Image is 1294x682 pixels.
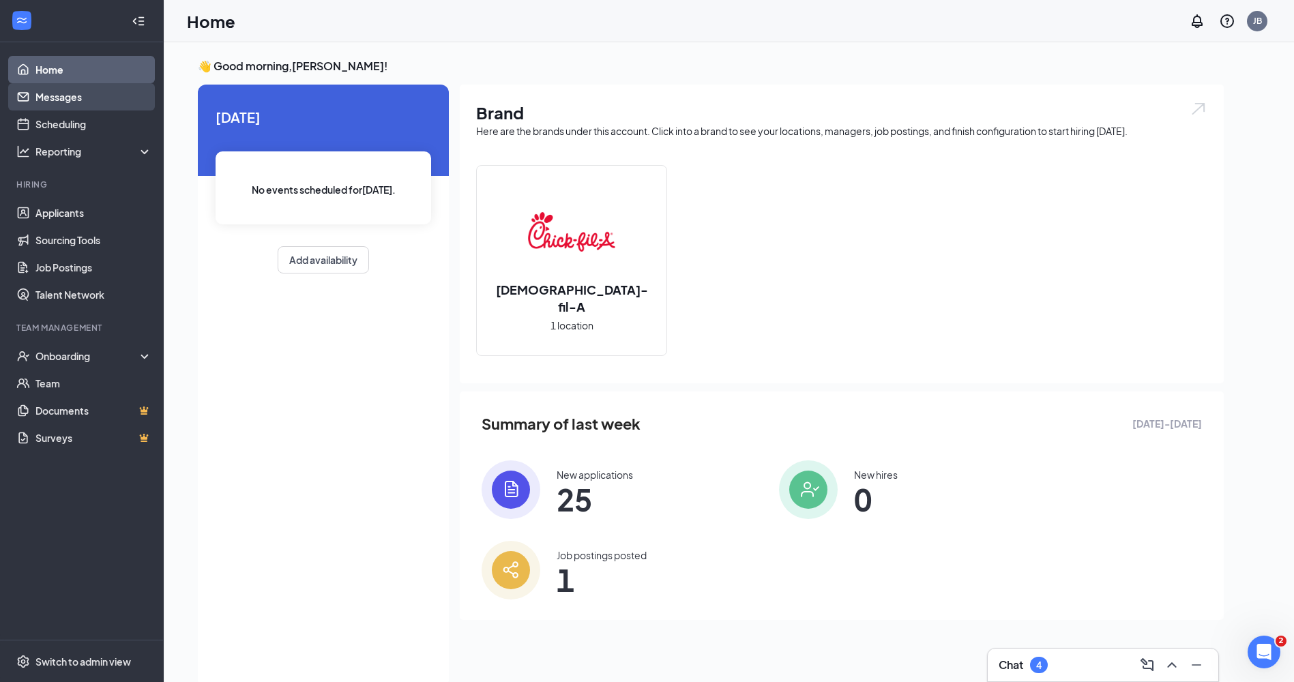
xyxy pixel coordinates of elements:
[35,349,141,363] div: Onboarding
[557,567,647,592] span: 1
[477,281,666,315] h2: [DEMOGRAPHIC_DATA]-fil-A
[557,468,633,481] div: New applications
[528,188,615,276] img: Chick-fil-A
[35,145,153,158] div: Reporting
[1190,101,1207,117] img: open.6027fd2a22e1237b5b06.svg
[1248,636,1280,668] iframe: Intercom live chat
[999,657,1023,672] h3: Chat
[35,254,152,281] a: Job Postings
[557,487,633,512] span: 25
[35,110,152,138] a: Scheduling
[854,468,898,481] div: New hires
[1253,15,1262,27] div: JB
[550,318,593,333] span: 1 location
[1136,654,1158,676] button: ComposeMessage
[35,397,152,424] a: DocumentsCrown
[216,106,431,128] span: [DATE]
[1164,657,1180,673] svg: ChevronUp
[278,246,369,273] button: Add availability
[15,14,29,27] svg: WorkstreamLogo
[1186,654,1207,676] button: Minimize
[35,199,152,226] a: Applicants
[482,412,641,436] span: Summary of last week
[1139,657,1156,673] svg: ComposeMessage
[482,541,540,599] img: icon
[16,145,30,158] svg: Analysis
[198,59,1224,74] h3: 👋 Good morning, [PERSON_NAME] !
[16,179,149,190] div: Hiring
[16,322,149,333] div: Team Management
[1161,654,1183,676] button: ChevronUp
[35,281,152,308] a: Talent Network
[1276,636,1286,647] span: 2
[132,14,145,28] svg: Collapse
[16,655,30,668] svg: Settings
[854,487,898,512] span: 0
[1132,416,1202,431] span: [DATE] - [DATE]
[476,101,1207,124] h1: Brand
[16,349,30,363] svg: UserCheck
[1219,13,1235,29] svg: QuestionInfo
[35,56,152,83] a: Home
[557,548,647,562] div: Job postings posted
[779,460,838,519] img: icon
[187,10,235,33] h1: Home
[35,226,152,254] a: Sourcing Tools
[35,655,131,668] div: Switch to admin view
[1189,13,1205,29] svg: Notifications
[35,83,152,110] a: Messages
[482,460,540,519] img: icon
[35,424,152,451] a: SurveysCrown
[35,370,152,397] a: Team
[252,182,396,197] span: No events scheduled for [DATE] .
[476,124,1207,138] div: Here are the brands under this account. Click into a brand to see your locations, managers, job p...
[1188,657,1205,673] svg: Minimize
[1036,659,1042,671] div: 4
